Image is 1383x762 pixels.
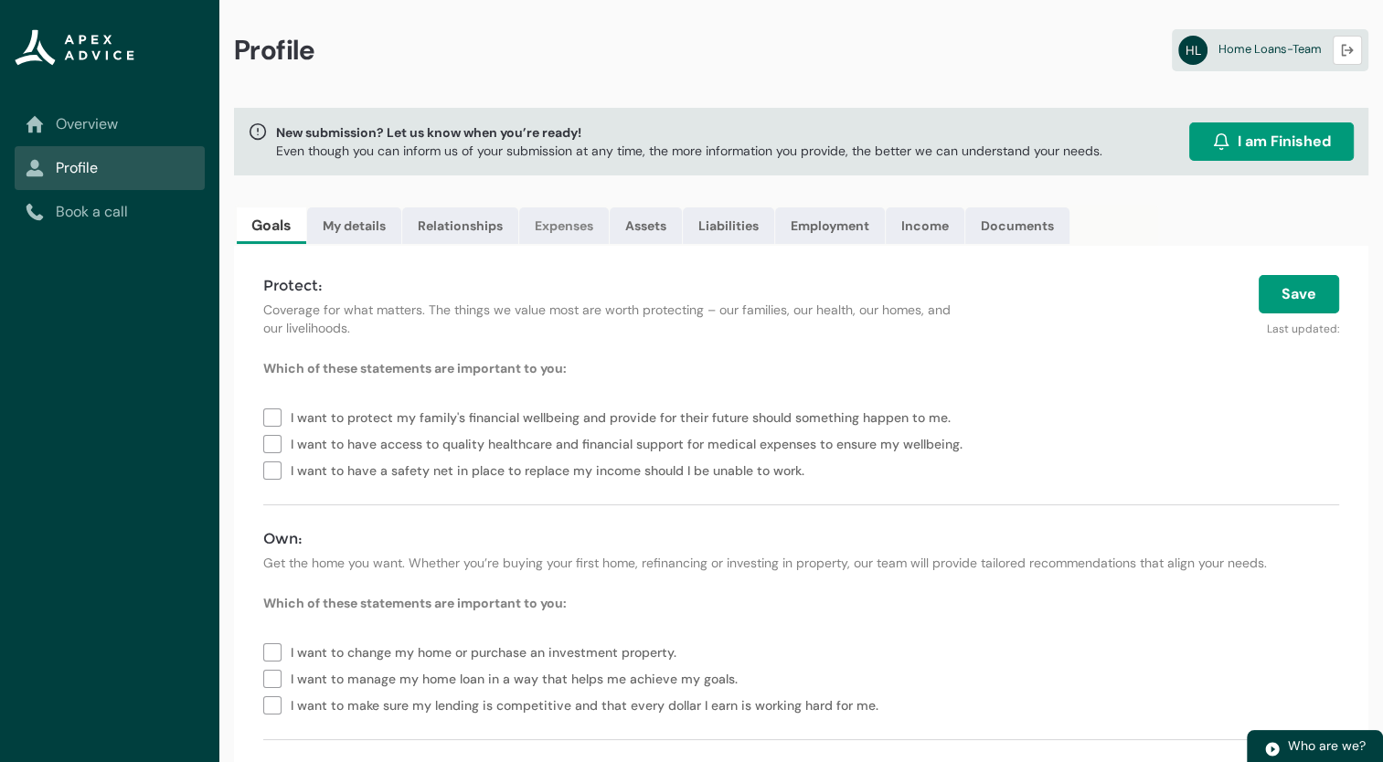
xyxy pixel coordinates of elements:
[1288,737,1366,754] span: Who are we?
[15,29,134,66] img: Apex Advice Group
[291,664,745,691] span: I want to manage my home loan in a way that helps me achieve my goals.
[886,207,964,244] a: Income
[995,313,1339,337] p: Last updated:
[234,33,315,68] span: Profile
[263,301,973,337] p: Coverage for what matters. The things we value most are worth protecting – our families, our heal...
[1218,41,1322,57] span: Home Loans-Team
[965,207,1069,244] a: Documents
[307,207,401,244] a: My details
[1259,275,1339,313] button: Save
[291,403,958,429] span: I want to protect my family's financial wellbeing and provide for their future should something h...
[263,275,973,297] h4: Protect:
[291,456,812,482] span: I want to have a safety net in place to replace my income should I be unable to work.
[263,594,1339,612] p: Which of these statements are important to you:
[26,201,194,223] a: Book a call
[519,207,609,244] a: Expenses
[15,102,205,234] nav: Sub page
[263,528,1339,550] h4: Own:
[1178,36,1207,65] abbr: HL
[775,207,885,244] a: Employment
[1172,29,1368,71] a: HLHome Loans-Team
[237,207,306,244] a: Goals
[276,142,1102,160] p: Even though you can inform us of your submission at any time, the more information you provide, t...
[291,429,970,456] span: I want to have access to quality healthcare and financial support for medical expenses to ensure ...
[276,123,1102,142] span: New submission? Let us know when you’re ready!
[291,638,684,664] span: I want to change my home or purchase an investment property.
[1333,36,1362,65] button: Logout
[1189,122,1354,161] button: I am Finished
[1238,131,1331,153] span: I am Finished
[402,207,518,244] a: Relationships
[610,207,682,244] a: Assets
[1264,741,1281,757] img: play.svg
[291,691,886,717] span: I want to make sure my lending is competitive and that every dollar I earn is working hard for me.
[1212,132,1230,151] img: alarm.svg
[263,554,1339,572] p: Get the home you want. Whether you’re buying your first home, refinancing or investing in propert...
[263,359,1339,377] p: Which of these statements are important to you:
[26,113,194,135] a: Overview
[683,207,774,244] a: Liabilities
[26,157,194,179] a: Profile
